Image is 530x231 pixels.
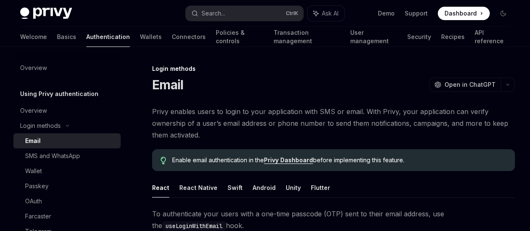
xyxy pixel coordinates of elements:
div: Farcaster [25,211,51,221]
a: User management [350,27,398,47]
button: Ask AI [308,6,344,21]
div: SMS and WhatsApp [25,151,80,161]
a: Wallet [13,164,121,179]
button: React [152,178,169,197]
img: dark logo [20,8,72,19]
a: Authentication [86,27,130,47]
div: OAuth [25,196,42,206]
h1: Email [152,77,183,92]
div: Login methods [20,121,61,131]
button: React Native [179,178,217,197]
div: Search... [202,8,225,18]
a: OAuth [13,194,121,209]
span: Ask AI [322,9,339,18]
span: Enable email authentication in the before implementing this feature. [172,156,507,164]
a: Security [407,27,431,47]
a: Dashboard [438,7,490,20]
a: Farcaster [13,209,121,224]
button: Flutter [311,178,330,197]
div: Wallet [25,166,42,176]
a: Overview [13,60,121,75]
div: Passkey [25,181,49,191]
a: Demo [378,9,395,18]
a: Support [405,9,428,18]
button: Swift [228,178,243,197]
a: Welcome [20,27,47,47]
span: Dashboard [445,9,477,18]
a: API reference [475,27,510,47]
a: Email [13,133,121,148]
a: Privy Dashboard [264,156,313,164]
a: Policies & controls [216,27,264,47]
button: Search...CtrlK [186,6,303,21]
span: Privy enables users to login to your application with SMS or email. With Privy, your application ... [152,106,515,141]
button: Android [253,178,276,197]
code: useLoginWithEmail [162,221,226,231]
svg: Tip [160,157,166,164]
button: Open in ChatGPT [429,78,501,92]
a: Transaction management [274,27,340,47]
a: Connectors [172,27,206,47]
button: Unity [286,178,301,197]
span: Ctrl K [286,10,298,17]
div: Login methods [152,65,515,73]
button: Toggle dark mode [496,7,510,20]
a: Basics [57,27,76,47]
a: Passkey [13,179,121,194]
div: Overview [20,63,47,73]
span: Open in ChatGPT [445,80,496,89]
div: Email [25,136,41,146]
div: Overview [20,106,47,116]
a: Recipes [441,27,465,47]
a: Overview [13,103,121,118]
a: Wallets [140,27,162,47]
h5: Using Privy authentication [20,89,98,99]
a: SMS and WhatsApp [13,148,121,164]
